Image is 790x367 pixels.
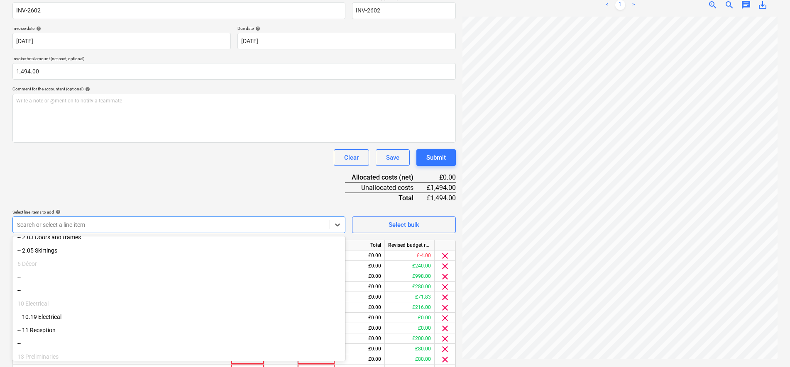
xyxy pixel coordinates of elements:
div: £216.00 [385,302,435,313]
div: Allocated costs (net) [345,173,427,182]
div: £0.00 [335,302,385,313]
div: £0.00 [335,354,385,365]
div: £0.00 [385,323,435,333]
div: £0.00 [335,261,385,271]
div: £0.00 [335,292,385,302]
div: Revised budget remaining [385,240,435,250]
div: Select line-items to add [12,209,345,215]
div: £-4.00 [385,250,435,261]
span: clear [440,282,450,292]
div: Select bulk [389,219,419,230]
div: 10 Electrical [12,297,345,310]
div: -- 10.19 Electrical [12,310,345,323]
div: 13 Preliminaries [12,350,345,363]
input: Document name [12,2,345,19]
span: clear [440,261,450,271]
div: £80.00 [385,344,435,354]
div: £0.00 [335,323,385,333]
div: -- 2.03 Doors and frames [12,231,345,244]
div: Submit [426,152,446,163]
input: Due date not specified [237,33,456,49]
div: £240.00 [385,261,435,271]
div: -- 2.05 Skirtings [12,244,345,257]
span: clear [440,355,450,365]
span: clear [440,303,450,313]
div: £998.00 [385,271,435,282]
div: £280.00 [385,282,435,292]
div: Unallocated costs [345,182,427,193]
span: clear [440,313,450,323]
div: £0.00 [335,313,385,323]
p: Invoice total amount (net cost, optional) [12,56,456,63]
div: 6 Décor [12,257,345,270]
div: Comment for the accountant (optional) [12,86,456,92]
span: clear [440,292,450,302]
div: Clear [344,152,359,163]
input: Invoice number [352,2,456,19]
button: Select bulk [352,216,456,233]
div: £200.00 [385,333,435,344]
div: £1,494.00 [427,182,456,193]
div: £0.00 [335,250,385,261]
input: Invoice date not specified [12,33,231,49]
div: £0.00 [335,282,385,292]
div: Save [386,152,399,163]
button: Clear [334,149,369,166]
span: clear [440,272,450,282]
span: help [54,209,61,214]
span: clear [440,251,450,261]
div: -- [12,284,345,297]
div: £0.00 [335,344,385,354]
div: £0.00 [427,173,456,182]
div: -- 11 Reception [12,323,345,337]
div: £71.83 [385,292,435,302]
span: clear [440,334,450,344]
div: Invoice date [12,26,231,31]
div: -- [12,270,345,284]
div: £0.00 [335,333,385,344]
span: help [34,26,41,31]
span: clear [440,323,450,333]
input: Invoice total amount (net cost, optional) [12,63,456,80]
div: Total [345,193,427,203]
span: help [254,26,260,31]
iframe: Chat Widget [748,327,790,367]
button: Submit [416,149,456,166]
div: Total [335,240,385,250]
div: -- [12,337,345,350]
div: Due date [237,26,456,31]
div: £1,494.00 [427,193,456,203]
div: £0.00 [335,271,385,282]
div: £0.00 [385,313,435,323]
span: help [83,87,90,92]
span: clear [440,344,450,354]
button: Save [376,149,410,166]
div: £80.00 [385,354,435,365]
